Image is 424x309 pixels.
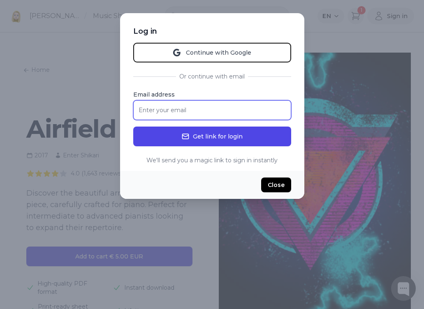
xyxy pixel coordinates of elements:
button: Continue with Google [133,43,291,62]
label: Email address [133,90,291,99]
span: Or continue with email [176,72,248,81]
button: Close [261,178,291,192]
p: We'll send you a magic link to sign in instantly [133,156,291,164]
h3: Log in [133,26,291,36]
button: Get link for login [133,127,291,146]
input: Enter your email [133,100,291,120]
